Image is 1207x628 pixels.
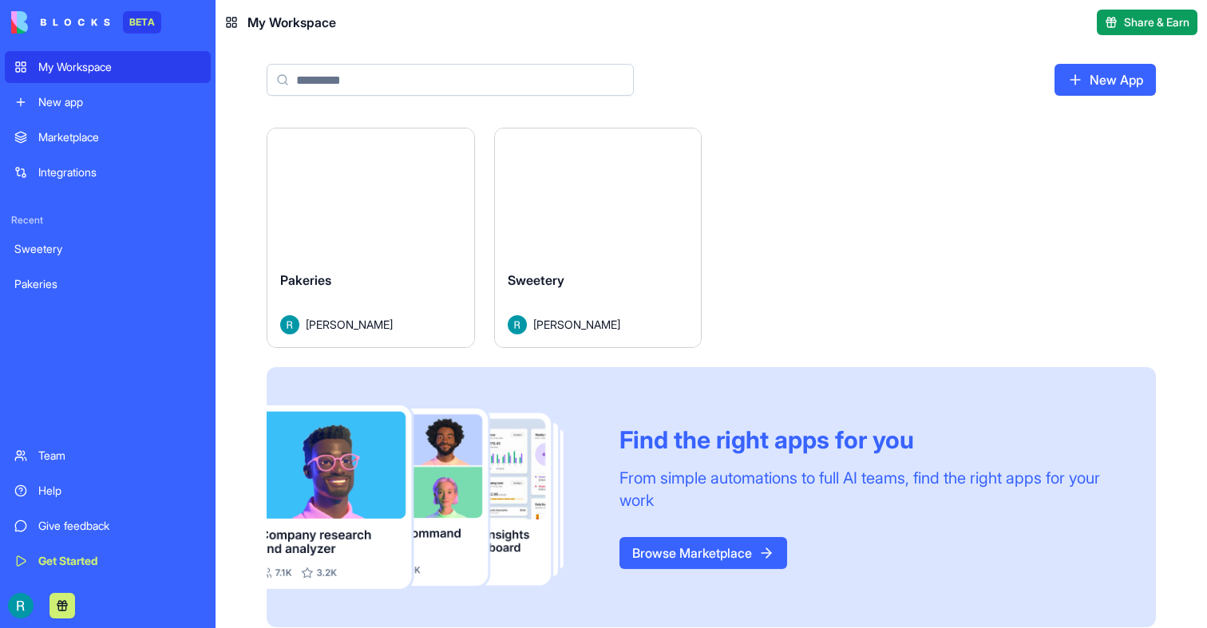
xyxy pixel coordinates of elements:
a: New app [5,86,211,118]
button: Share & Earn [1097,10,1197,35]
span: [PERSON_NAME] [533,316,620,333]
div: From simple automations to full AI teams, find the right apps for your work [619,467,1118,511]
div: New app [38,94,201,110]
a: Give feedback [5,510,211,542]
div: Marketplace [38,129,201,145]
span: My Workspace [247,13,336,32]
div: BETA [123,11,161,34]
div: Give feedback [38,518,201,534]
span: Pakeries [280,272,331,288]
a: Sweetery [5,233,211,265]
a: PakeriesAvatar[PERSON_NAME] [267,128,475,348]
img: Avatar [508,315,527,334]
img: ACg8ocIQaqk-1tPQtzwxiZ7ZlP6dcFgbwUZ5nqaBNAw22a2oECoLioo=s96-c [8,593,34,618]
a: New App [1055,64,1156,96]
span: Sweetery [508,272,564,288]
div: Help [38,483,201,499]
img: logo [11,11,110,34]
div: Pakeries [14,276,201,292]
a: Pakeries [5,268,211,300]
a: Get Started [5,545,211,577]
div: Find the right apps for you [619,425,1118,454]
div: Sweetery [14,241,201,257]
a: BETA [11,11,161,34]
a: Integrations [5,156,211,188]
a: Team [5,440,211,472]
div: Get Started [38,553,201,569]
a: Browse Marketplace [619,537,787,569]
span: Recent [5,214,211,227]
span: [PERSON_NAME] [306,316,393,333]
img: Avatar [280,315,299,334]
a: My Workspace [5,51,211,83]
a: Help [5,475,211,507]
a: SweeteryAvatar[PERSON_NAME] [494,128,702,348]
img: Frame_181_egmpey.png [267,405,594,589]
div: Team [38,448,201,464]
span: Share & Earn [1124,14,1189,30]
a: Marketplace [5,121,211,153]
div: My Workspace [38,59,201,75]
div: Integrations [38,164,201,180]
